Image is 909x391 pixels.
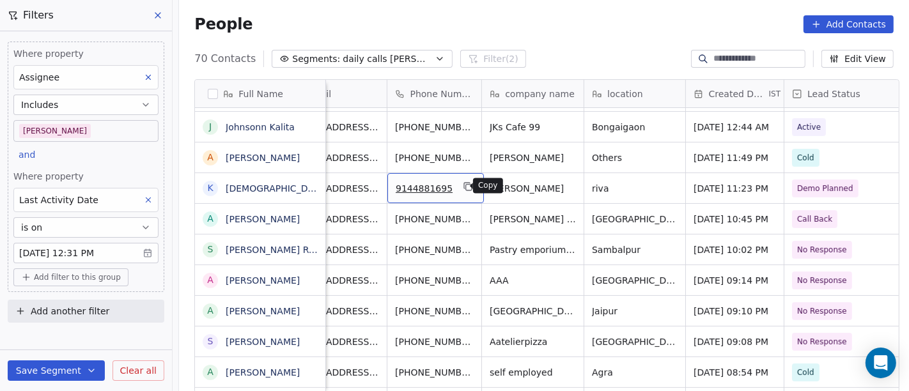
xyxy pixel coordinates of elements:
a: [PERSON_NAME] [226,214,300,224]
span: [EMAIL_ADDRESS][DOMAIN_NAME] [291,213,379,226]
span: [EMAIL_ADDRESS][DOMAIN_NAME] [291,335,379,348]
span: [DATE] 09:10 PM [694,305,776,318]
span: [GEOGRAPHIC_DATA] [592,274,678,287]
span: JKs Cafe 99 [490,121,576,134]
span: [PHONE_NUMBER] [395,274,474,287]
span: No Response [797,305,847,318]
span: [EMAIL_ADDRESS][DOMAIN_NAME] [291,121,379,134]
a: [PERSON_NAME] [226,153,300,163]
span: [PHONE_NUMBER] [395,305,474,318]
div: A [208,273,214,287]
span: Sambalpur [592,243,678,256]
span: Created Date [709,88,766,100]
span: [EMAIL_ADDRESS][DOMAIN_NAME] [291,274,379,287]
div: Lead Status [784,80,902,107]
span: [GEOGRAPHIC_DATA] [490,305,576,318]
div: J [209,120,212,134]
div: s [208,243,214,256]
span: [PERSON_NAME] Foods Express [490,213,576,226]
span: No Response [797,274,847,287]
div: Email [283,80,387,107]
span: People [194,15,252,34]
span: 70 Contacts [194,51,256,66]
span: [EMAIL_ADDRESS][DOMAIN_NAME] [291,151,379,164]
span: Segments: [292,52,340,66]
div: Phone Number [387,80,481,107]
span: [PHONE_NUMBER] [395,213,474,226]
div: a [208,365,214,379]
button: Add Contacts [804,15,894,33]
span: Pastry emporium bakery [490,243,576,256]
span: Demo Planned [797,182,853,195]
span: Active [797,121,821,134]
button: Edit View [821,50,894,68]
div: S [208,335,214,348]
span: [PHONE_NUMBER] [395,243,474,256]
span: Bongaigaon [592,121,678,134]
span: [PHONE_NUMBER] [395,335,474,348]
div: A [208,304,214,318]
span: company name [505,88,575,100]
span: daily calls [PERSON_NAME] [343,52,432,66]
span: [DATE] 11:49 PM [694,151,776,164]
span: IST [769,89,781,99]
span: Cold [797,366,814,379]
span: self employed [490,366,576,379]
div: company name [482,80,584,107]
span: [PERSON_NAME] [490,182,576,195]
span: No Response [797,335,847,348]
span: [EMAIL_ADDRESS][DOMAIN_NAME] [291,182,379,195]
a: [PERSON_NAME] [226,367,300,378]
div: A [208,212,214,226]
div: Open Intercom Messenger [866,348,896,378]
a: [PERSON_NAME] [226,337,300,347]
a: [DEMOGRAPHIC_DATA][PERSON_NAME] [226,183,401,194]
span: [GEOGRAPHIC_DATA] [592,335,678,348]
span: [PHONE_NUMBER] [395,151,474,164]
span: [EMAIL_ADDRESS][DOMAIN_NAME] [291,366,379,379]
div: Full Name [195,80,325,107]
a: Johnsonn Kalita [226,122,295,132]
span: [DATE] 12:44 AM [694,121,776,134]
span: Cold [797,151,814,164]
span: 9144881695 [396,182,453,195]
span: Aatelierpizza [490,335,576,348]
span: [EMAIL_ADDRESS][DOMAIN_NAME] [291,305,379,318]
span: riva [592,182,678,195]
span: Call Back [797,213,832,226]
span: [DATE] 09:14 PM [694,274,776,287]
span: Full Name [238,88,283,100]
span: Phone Number [410,88,474,100]
div: location [584,80,685,107]
div: Created DateIST [686,80,784,107]
span: AAA [490,274,576,287]
span: Others [592,151,678,164]
span: [EMAIL_ADDRESS][DOMAIN_NAME] [291,243,379,256]
span: [DATE] 11:23 PM [694,182,776,195]
span: Jaipur [592,305,678,318]
span: [PHONE_NUMBER] [395,366,474,379]
a: [PERSON_NAME] [226,275,300,286]
div: A [208,151,214,164]
span: Lead Status [807,88,860,100]
p: Copy [478,181,498,191]
span: [GEOGRAPHIC_DATA] [592,213,678,226]
span: [PERSON_NAME] [490,151,576,164]
a: [PERSON_NAME] [226,306,300,316]
div: K [208,181,214,195]
span: No Response [797,243,847,256]
span: [PHONE_NUMBER] [395,121,474,134]
span: Agra [592,366,678,379]
span: [DATE] 08:54 PM [694,366,776,379]
span: location [607,88,643,100]
a: [PERSON_NAME] Rout [226,245,323,255]
span: [DATE] 09:08 PM [694,335,776,348]
span: [DATE] 10:45 PM [694,213,776,226]
span: [DATE] 10:02 PM [694,243,776,256]
button: Filter(2) [460,50,526,68]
